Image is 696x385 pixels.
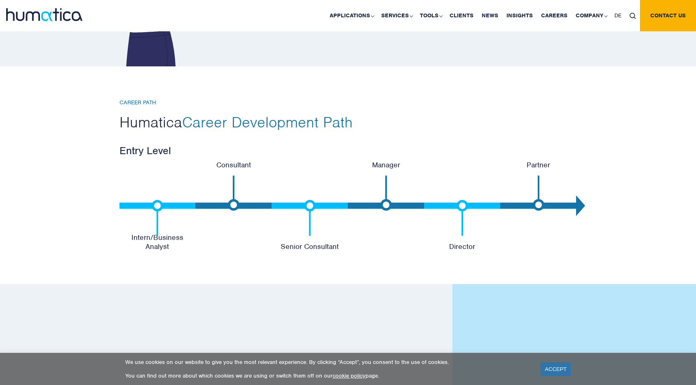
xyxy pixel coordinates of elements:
a: ACCEPT [541,362,571,376]
p: Manager [348,160,424,169]
p: Intern/Business Analyst [120,233,196,251]
span: DE [614,12,621,19]
h6: CAREER PATH [120,99,577,106]
img: search_icon [630,13,636,19]
p: Senior Consultant [272,242,348,251]
img: b_line [304,200,316,236]
img: b_line [457,200,468,236]
p: We use cookies on our website to give you the most relevant experience. By clicking “Accept”, you... [125,359,530,366]
p: Partner [500,160,576,169]
img: b_line2 [380,176,392,211]
a: cookie policy [333,372,366,379]
h3: Entry Level [120,144,577,157]
img: logo [6,8,82,21]
p: Director [424,242,500,251]
span: Career Development Path [182,113,353,131]
img: b_line2 [533,176,544,211]
p: You can find out more about which cookies we are using or switch them off on our page. [125,372,530,379]
img: b_line [152,200,163,236]
img: Polygon [576,195,585,216]
h2: Humatica [120,113,577,131]
img: b_line2 [228,176,239,211]
p: Consultant [195,160,272,169]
